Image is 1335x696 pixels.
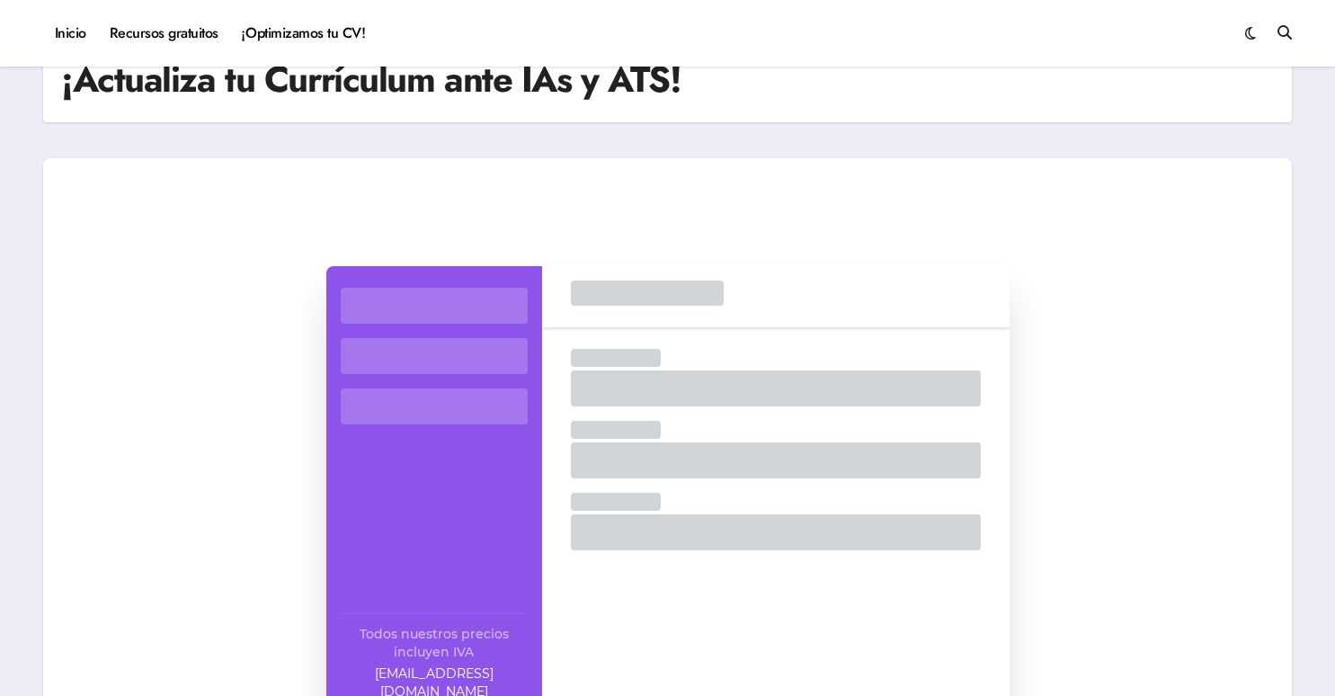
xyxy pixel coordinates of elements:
h1: ¡Actualiza tu Currículum ante IAs y ATS! [61,54,681,104]
a: Inicio [43,9,98,58]
a: ¡Optimizamos tu CV! [230,9,377,58]
div: Todos nuestros precios incluyen IVA [341,625,528,661]
a: Recursos gratuitos [98,9,230,58]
